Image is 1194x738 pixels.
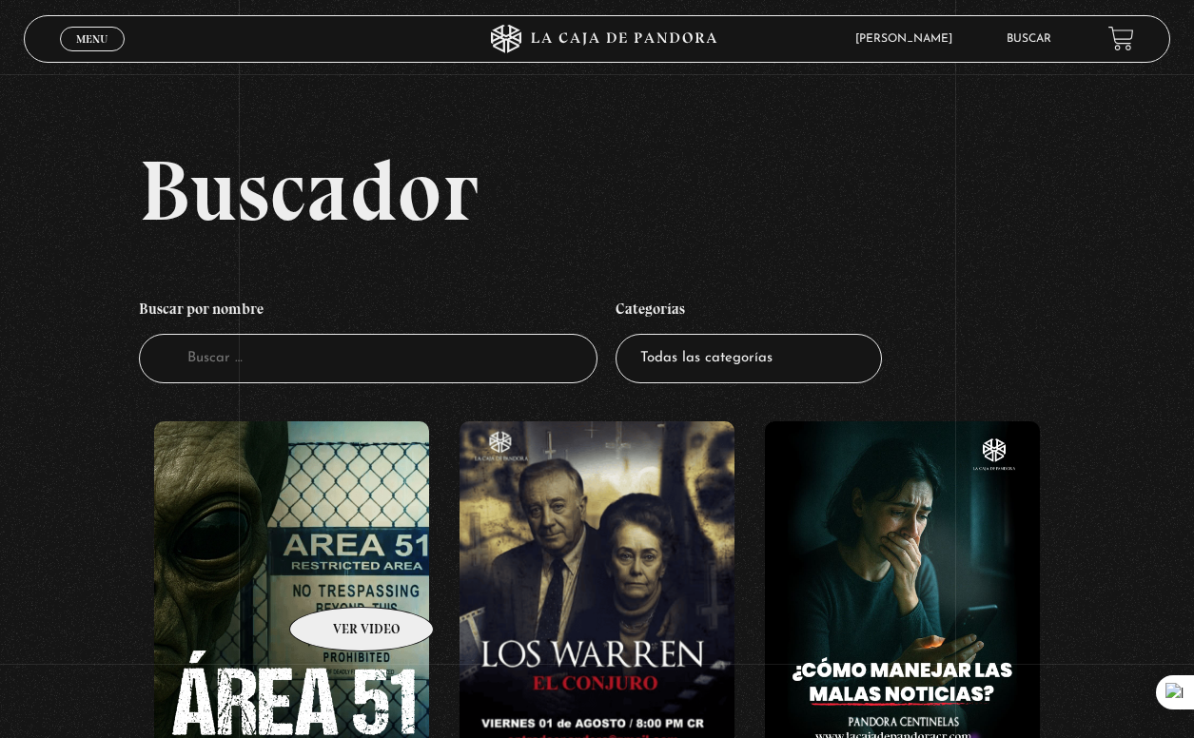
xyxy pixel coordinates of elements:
a: Buscar [1007,33,1051,45]
h4: Buscar por nombre [139,290,597,334]
a: View your shopping cart [1108,26,1134,51]
span: Menu [76,33,108,45]
span: Cerrar [69,49,114,62]
h4: Categorías [616,290,882,334]
h2: Buscador [139,147,1170,233]
span: [PERSON_NAME] [846,33,971,45]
